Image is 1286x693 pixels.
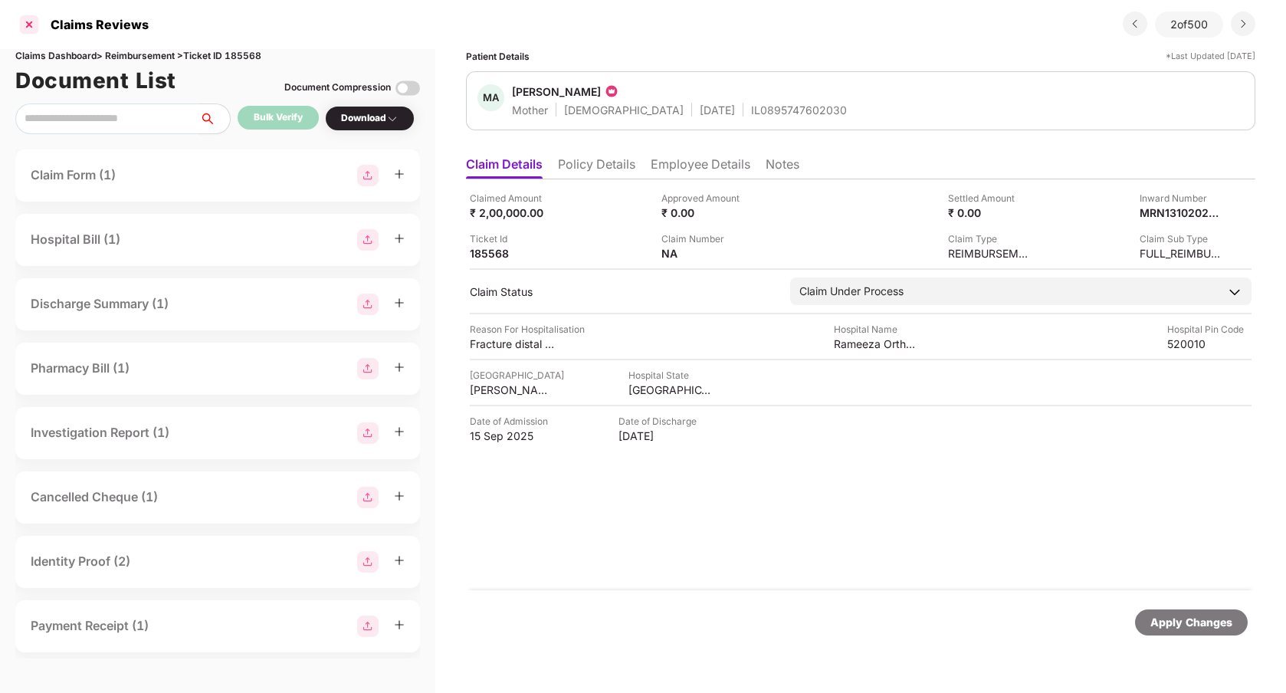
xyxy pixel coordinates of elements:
[15,64,176,97] h1: Document List
[394,555,405,566] span: plus
[628,368,713,383] div: Hospital State
[661,205,746,220] div: ₹ 0.00
[31,230,120,249] div: Hospital Bill (1)
[628,383,713,397] div: [GEOGRAPHIC_DATA]
[948,205,1032,220] div: ₹ 0.00
[470,337,554,351] div: Fracture distal [MEDICAL_DATA] shaft left [MEDICAL_DATA]
[512,103,548,117] div: Mother
[1140,191,1224,205] div: Inward Number
[470,429,554,443] div: 15 Sep 2025
[394,491,405,501] span: plus
[357,422,379,444] img: svg+xml;base64,PHN2ZyBpZD0iR3JvdXBfMjg4MTMiIGRhdGEtbmFtZT0iR3JvdXAgMjg4MTMiIHhtbG5zPSJodHRwOi8vd3...
[1166,49,1255,64] div: *Last Updated [DATE]
[751,103,847,117] div: IL0895747602030
[394,169,405,179] span: plus
[394,297,405,308] span: plus
[394,362,405,373] span: plus
[564,103,684,117] div: [DEMOGRAPHIC_DATA]
[834,337,918,351] div: Rameeza Orthopaedic Centre
[1155,11,1223,38] div: 2 of 500
[357,294,379,315] img: svg+xml;base64,PHN2ZyBpZD0iR3JvdXBfMjg4MTMiIGRhdGEtbmFtZT0iR3JvdXAgMjg4MTMiIHhtbG5zPSJodHRwOi8vd3...
[651,156,750,179] li: Employee Details
[512,84,601,99] div: [PERSON_NAME]
[766,156,799,179] li: Notes
[477,84,504,111] div: MA
[470,205,554,220] div: ₹ 2,00,000.00
[31,359,130,378] div: Pharmacy Bill (1)
[31,423,169,442] div: Investigation Report (1)
[254,110,303,125] div: Bulk Verify
[31,552,130,571] div: Identity Proof (2)
[31,616,149,636] div: Payment Receipt (1)
[386,113,399,125] img: svg+xml;base64,PHN2ZyBpZD0iRHJvcGRvd24tMzJ4MzIiIHhtbG5zPSJodHRwOi8vd3d3LnczLm9yZy8yMDAwL3N2ZyIgd2...
[618,414,703,429] div: Date of Discharge
[470,246,554,261] div: 185568
[357,358,379,379] img: svg+xml;base64,PHN2ZyBpZD0iR3JvdXBfMjg4MTMiIGRhdGEtbmFtZT0iR3JvdXAgMjg4MTMiIHhtbG5zPSJodHRwOi8vd3...
[470,414,554,429] div: Date of Admission
[198,113,230,125] span: search
[284,80,391,95] div: Document Compression
[470,191,554,205] div: Claimed Amount
[1150,614,1232,631] div: Apply Changes
[834,322,918,337] div: Hospital Name
[1167,337,1252,351] div: 520010
[466,49,530,64] div: Patient Details
[661,191,746,205] div: Approved Amount
[394,233,405,244] span: plus
[1140,246,1224,261] div: FULL_REIMBURSEMENT
[661,232,746,246] div: Claim Number
[948,246,1032,261] div: REIMBURSEMENT
[470,322,585,337] div: Reason For Hospitalisation
[31,488,158,507] div: Cancelled Cheque (1)
[394,619,405,630] span: plus
[948,191,1032,205] div: Settled Amount
[198,103,231,134] button: search
[700,103,735,117] div: [DATE]
[604,84,619,99] img: icon
[618,429,703,443] div: [DATE]
[470,368,564,383] div: [GEOGRAPHIC_DATA]
[470,284,775,299] div: Claim Status
[31,166,116,185] div: Claim Form (1)
[357,165,379,186] img: svg+xml;base64,PHN2ZyBpZD0iR3JvdXBfMjg4MTMiIGRhdGEtbmFtZT0iR3JvdXAgMjg4MTMiIHhtbG5zPSJodHRwOi8vd3...
[799,283,904,300] div: Claim Under Process
[357,551,379,573] img: svg+xml;base64,PHN2ZyBpZD0iR3JvdXBfMjg4MTMiIGRhdGEtbmFtZT0iR3JvdXAgMjg4MTMiIHhtbG5zPSJodHRwOi8vd3...
[466,156,543,179] li: Claim Details
[394,426,405,437] span: plus
[395,76,420,100] img: svg+xml;base64,PHN2ZyBpZD0iVG9nZ2xlLTMyeDMyIiB4bWxucz0iaHR0cDovL3d3dy53My5vcmcvMjAwMC9zdmciIHdpZH...
[948,232,1032,246] div: Claim Type
[1167,322,1252,337] div: Hospital Pin Code
[1227,284,1242,300] img: downArrowIcon
[1140,232,1224,246] div: Claim Sub Type
[341,111,399,126] div: Download
[15,49,420,64] div: Claims Dashboard > Reimbursement > Ticket ID 185568
[357,487,379,508] img: svg+xml;base64,PHN2ZyBpZD0iR3JvdXBfMjg4MTMiIGRhdGEtbmFtZT0iR3JvdXAgMjg4MTMiIHhtbG5zPSJodHRwOi8vd3...
[357,229,379,251] img: svg+xml;base64,PHN2ZyBpZD0iR3JvdXBfMjg4MTMiIGRhdGEtbmFtZT0iR3JvdXAgMjg4MTMiIHhtbG5zPSJodHRwOi8vd3...
[31,294,169,314] div: Discharge Summary (1)
[41,17,149,32] div: Claims Reviews
[1140,205,1224,220] div: MRN13102025000677531
[1129,18,1141,30] img: svg+xml;base64,PHN2ZyBpZD0iRHJvcGRvd24tMzJ4MzIiIHhtbG5zPSJodHRwOi8vd3d3LnczLm9yZy8yMDAwL3N2ZyIgd2...
[470,232,554,246] div: Ticket Id
[1237,18,1249,30] img: svg+xml;base64,PHN2ZyBpZD0iRHJvcGRvd24tMzJ4MzIiIHhtbG5zPSJodHRwOi8vd3d3LnczLm9yZy8yMDAwL3N2ZyIgd2...
[661,246,746,261] div: NA
[470,383,554,397] div: [PERSON_NAME]
[558,156,635,179] li: Policy Details
[357,616,379,637] img: svg+xml;base64,PHN2ZyBpZD0iR3JvdXBfMjg4MTMiIGRhdGEtbmFtZT0iR3JvdXAgMjg4MTMiIHhtbG5zPSJodHRwOi8vd3...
